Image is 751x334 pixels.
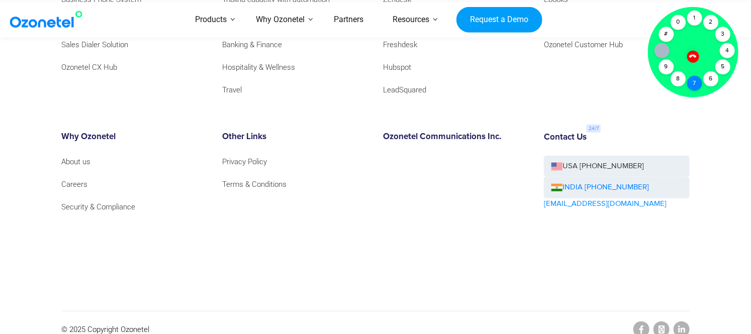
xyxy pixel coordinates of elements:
[720,43,735,58] div: 4
[703,15,718,30] div: 2
[241,2,319,38] a: Why Ozonetel
[222,155,267,169] a: Privacy Policy
[703,71,718,86] div: 6
[659,27,674,42] div: #
[551,163,562,170] img: us-flag.png
[222,38,282,52] a: Banking & Finance
[61,178,87,191] a: Careers
[383,132,529,142] h6: Ozonetel Communications Inc.
[671,71,686,86] div: 8
[222,61,295,74] a: Hospitality & Wellness
[456,7,542,33] a: Request a Demo
[378,2,444,38] a: Resources
[61,38,128,52] a: Sales Dialer Solution
[544,198,667,210] a: [EMAIL_ADDRESS][DOMAIN_NAME]
[671,15,686,30] div: 0
[544,38,623,52] a: Ozonetel Customer Hub
[715,27,730,42] div: 3
[61,155,90,169] a: About us
[319,2,378,38] a: Partners
[383,61,411,74] a: Hubspot
[551,182,649,193] a: INDIA [PHONE_NUMBER]
[715,60,730,75] div: 5
[551,184,562,191] img: ind-flag.png
[61,61,117,74] a: Ozonetel CX Hub
[222,83,242,97] a: Travel
[61,200,135,214] a: Security & Compliance
[61,132,207,142] h6: Why Ozonetel
[659,60,674,75] div: 9
[544,133,587,143] h6: Contact Us
[383,83,426,97] a: LeadSquared
[383,38,417,52] a: Freshdesk
[687,11,702,26] div: 1
[180,2,241,38] a: Products
[544,156,690,177] a: USA [PHONE_NUMBER]
[222,132,368,142] h6: Other Links
[687,76,702,91] div: 7
[222,178,287,191] a: Terms & Conditions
